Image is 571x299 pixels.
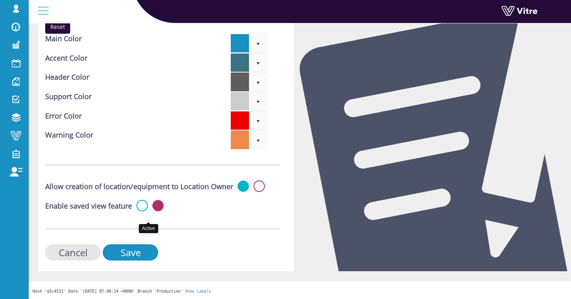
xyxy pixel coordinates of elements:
input: Cancel [45,244,101,261]
span: select [249,130,267,149]
span: select [249,92,267,111]
span: select [249,111,267,130]
input: Reset [45,20,70,34]
label: Main Color [45,34,82,44]
input: Save [103,244,158,261]
span: select [249,73,267,91]
label: Accent Color [45,53,87,63]
div: Active [139,224,158,233]
label: Enable saved view feature [45,201,132,211]
span: Current selected color is #f00000 [230,111,268,130]
a: Show Labels [185,289,211,293]
label: Header Color [45,72,89,82]
label: Allow creation of location/equipment to Location Owner [45,182,233,192]
label: Warning Color [45,130,93,140]
span: Current selected color is #5d5d5d [230,72,268,92]
span: Current selected color is #1b90c3 [230,34,268,53]
label: Error Color [45,111,82,121]
span: select [249,54,267,72]
label: Support Color [45,92,92,102]
span: Hash 'a5c4531' Date '[DATE] 07:08:14 +0000' Branch 'Production' [33,289,183,293]
span: Current selected color is #387483 [230,53,268,73]
span: Current selected color is #cccccc [230,92,268,111]
span: Current selected color is #ed8b4c [230,130,268,149]
span: select [249,34,267,53]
